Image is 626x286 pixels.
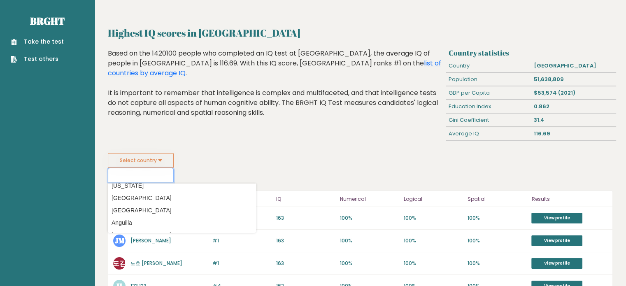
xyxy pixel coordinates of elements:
option: [GEOGRAPHIC_DATA] [110,205,254,216]
h2: Highest IQ scores in [GEOGRAPHIC_DATA] [108,26,613,40]
p: IQ [276,194,335,204]
p: 100% [340,214,399,222]
option: [US_STATE] [110,180,254,192]
option: [GEOGRAPHIC_DATA] [110,192,254,204]
p: 163 [276,260,335,267]
p: 100% [404,237,463,244]
option: [GEOGRAPHIC_DATA] [110,229,254,241]
div: 0.862 [531,100,616,113]
a: View profile [531,258,582,269]
div: Based on the 1420100 people who completed an IQ test at [GEOGRAPHIC_DATA], the average IQ of peop... [108,49,442,130]
p: #1 [212,237,271,244]
p: 100% [340,237,399,244]
div: 51,638,809 [531,73,616,86]
a: list of countries by average IQ [108,58,441,78]
p: 100% [340,260,399,267]
p: 100% [468,214,526,222]
div: $53,574 (2021) [531,86,616,100]
p: Logical [404,194,463,204]
a: Take the test [11,37,64,46]
div: GDP per Capita [446,86,531,100]
div: Population [446,73,531,86]
p: Spatial [468,194,526,204]
button: Select country [108,153,174,168]
div: Average IQ [446,127,531,140]
h3: Country statistics [449,49,613,57]
a: Test others [11,55,64,63]
div: Gini Coefficient [446,114,531,127]
p: 100% [404,260,463,267]
p: 163 [276,237,335,244]
p: 163 [276,214,335,222]
a: Brght [30,14,65,28]
a: View profile [531,235,582,246]
p: Numerical [340,194,399,204]
div: Country [446,59,531,72]
input: Select your country [108,168,174,182]
div: 31.4 [531,114,616,127]
p: 100% [404,214,463,222]
a: View profile [531,213,582,223]
a: 도효 [PERSON_NAME] [130,260,182,267]
p: Results [531,194,607,204]
p: 100% [468,237,526,244]
p: #1 [212,260,271,267]
a: [PERSON_NAME] [130,237,171,244]
div: Education Index [446,100,531,113]
text: JM [115,236,125,245]
text: 도김 [112,258,126,268]
p: 100% [468,260,526,267]
div: [GEOGRAPHIC_DATA] [531,59,616,72]
div: 116.69 [531,127,616,140]
option: Anguilla [110,217,254,229]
